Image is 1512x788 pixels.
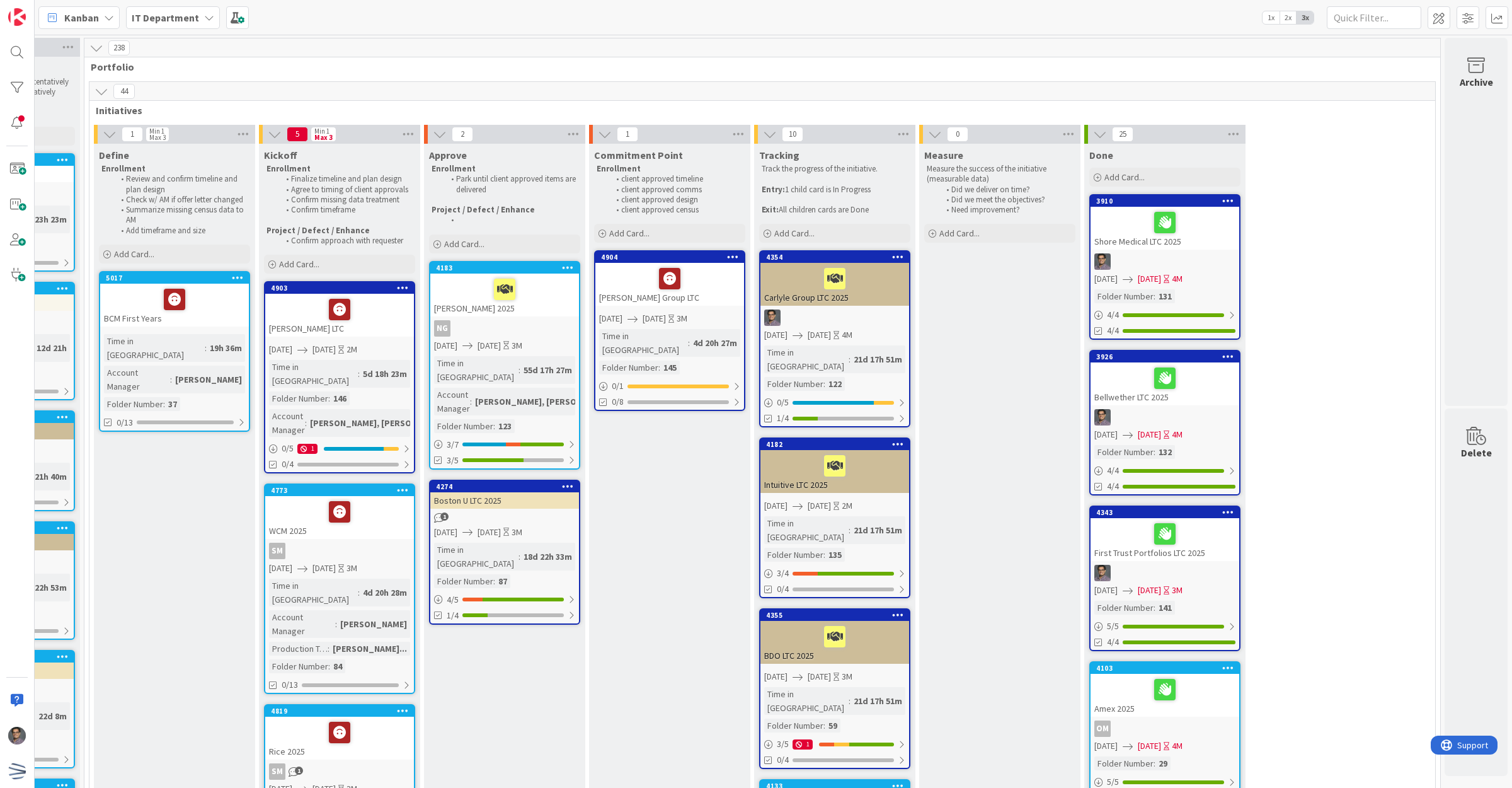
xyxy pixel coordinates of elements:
div: 0/51 [265,441,414,456]
div: 3/51 [760,736,909,752]
p: Track the progress of the initiative. [762,164,908,174]
span: [DATE] [1094,739,1118,753]
div: 1 [297,444,318,454]
span: 1 [440,513,449,521]
div: Shore Medical LTC 2025 [1091,207,1239,250]
strong: Enrollment [101,163,146,174]
div: 3/4 [760,565,909,581]
div: Folder Number [434,574,493,588]
img: CS [764,310,781,326]
div: Time in [GEOGRAPHIC_DATA] [434,356,518,384]
span: [DATE] [1138,428,1161,441]
div: 21d 17h 51m [850,523,905,537]
div: 0/5 [760,395,909,410]
div: 4903 [271,284,414,293]
img: CS [1094,409,1111,426]
span: 4 / 4 [1107,464,1119,477]
div: 146 [330,391,350,405]
div: Folder Number [269,391,328,405]
div: [PERSON_NAME], [PERSON_NAME] [472,395,616,408]
div: NG [430,320,579,337]
span: [DATE] [1094,272,1118,286]
span: 0/4 [282,458,294,471]
div: 4343First Trust Portfolios LTC 2025 [1091,507,1239,561]
a: 3910Shore Medical LTC 2025CS[DATE][DATE]4MFolder Number:1314/44/4 [1089,194,1240,340]
div: 4d 20h 27m [690,336,740,350]
span: Initiatives [96,104,1419,117]
strong: Entry: [762,184,785,195]
span: : [470,395,472,408]
span: Add Card... [609,228,650,239]
div: 3M [346,562,357,575]
span: [DATE] [269,343,292,356]
div: Bellwether LTC 2025 [1091,362,1239,405]
div: 4903 [265,282,414,294]
span: 3 / 4 [777,567,789,580]
span: 2 [452,127,473,142]
div: 4904[PERSON_NAME] Group LTC [595,252,744,306]
div: 4/4 [1091,463,1239,478]
div: 18d 22h 33m [520,550,575,564]
span: : [205,341,207,355]
b: IT Department [132,11,199,24]
div: 4819 [265,705,414,717]
div: 4274Boston U LTC 2025 [430,481,579,509]
a: 4903[PERSON_NAME] LTC[DATE][DATE]2MTime in [GEOGRAPHIC_DATA]:5d 18h 23mFolder Number:146Account M... [264,281,415,473]
span: 0/13 [282,678,298,692]
img: avatar [8,762,26,780]
div: 1 [793,739,813,750]
div: Boston U LTC 2025 [430,492,579,509]
a: 4354Carlyle Group LTC 2025CS[DATE][DATE]4MTime in [GEOGRAPHIC_DATA]:21d 17h 51mFolder Number:1220... [759,250,910,427]
div: CS [760,310,909,326]
img: CS [1094,565,1111,581]
div: 5017BCM First Years [100,272,249,327]
span: [DATE] [1138,584,1161,597]
span: [DATE] [599,312,622,325]
span: Add Card... [444,238,484,250]
span: 1x [1263,11,1280,24]
div: 123 [495,419,515,433]
span: Approve [429,149,467,161]
div: Max 3 [149,134,166,141]
div: 131 [1155,289,1175,303]
span: : [849,694,850,708]
div: 2M [346,343,357,356]
p: Measure the success of the initiative (measurable data) [927,164,1073,185]
div: Folder Number [434,419,493,433]
span: 0/13 [117,416,133,429]
span: [DATE] [434,526,457,539]
span: [DATE] [1138,739,1161,753]
div: 37 [165,397,180,411]
span: 4/4 [1107,324,1119,337]
div: First Trust Portfolios LTC 2025 [1091,518,1239,561]
span: : [335,617,337,631]
div: 4343 [1091,507,1239,518]
div: 4/5 [430,592,579,608]
span: Support [26,2,57,17]
div: 4354 [766,253,909,262]
div: 4773 [265,485,414,496]
span: 2x [1280,11,1297,24]
div: 3M [1172,584,1183,597]
img: CS [1094,253,1111,270]
div: WCM 2025 [265,496,414,539]
a: 4343First Trust Portfolios LTC 2025CS[DATE][DATE]3MFolder Number:1415/54/4 [1089,506,1240,651]
span: : [688,336,690,350]
div: 4/4 [1091,307,1239,323]
div: Time in [GEOGRAPHIC_DATA] [104,334,205,362]
div: Min 1 [149,128,164,134]
div: 4M [1172,739,1183,753]
div: [PERSON_NAME] [337,617,410,631]
span: : [849,523,850,537]
div: 5/5 [1091,618,1239,634]
div: SM [265,543,414,559]
div: 3M [677,312,687,325]
span: : [328,659,330,673]
li: client approved comms [609,185,743,195]
div: CS [1091,565,1239,581]
div: OM [1094,721,1111,737]
span: 4 / 4 [1107,308,1119,322]
div: 4183[PERSON_NAME] 2025 [430,262,579,316]
div: 21d 17h 51m [850,694,905,708]
span: [DATE] [764,328,787,342]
